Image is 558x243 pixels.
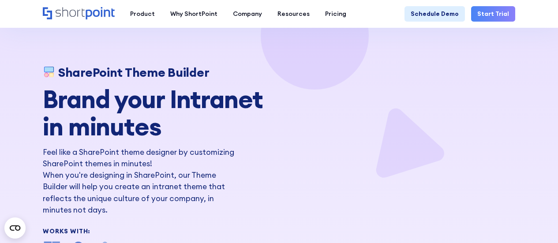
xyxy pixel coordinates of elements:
[317,6,354,22] a: Pricing
[404,6,465,22] a: Schedule Demo
[43,169,234,216] p: When you're designing in SharePoint, our Theme Builder will help you create an intranet theme tha...
[58,65,209,79] h1: SharePoint Theme Builder
[130,9,155,19] div: Product
[122,6,162,22] a: Product
[514,201,558,243] iframe: Chat Widget
[43,146,234,170] h2: Feel like a SharePoint theme designer by customizing SharePoint themes in minutes!
[325,9,346,19] div: Pricing
[277,9,310,19] div: Resources
[471,6,515,22] a: Start Trial
[162,6,225,22] a: Why ShortPoint
[4,217,26,239] button: Open CMP widget
[43,228,274,234] div: Works With:
[225,6,270,22] a: Company
[170,9,217,19] div: Why ShortPoint
[270,6,317,22] a: Resources
[233,9,262,19] div: Company
[43,83,263,142] strong: Brand your Intranet in minutes
[43,7,115,20] a: Home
